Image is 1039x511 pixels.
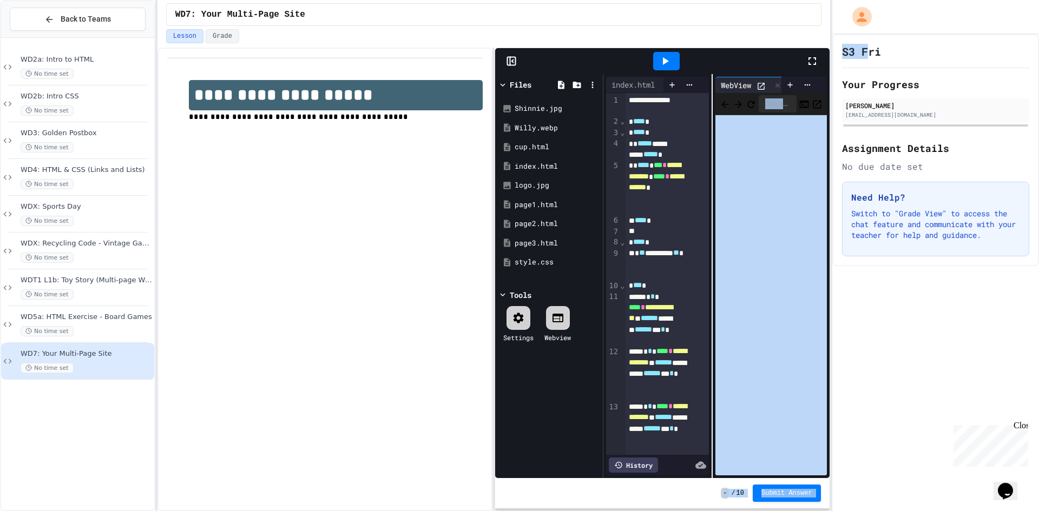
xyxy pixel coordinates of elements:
span: 10 [736,489,744,497]
div: [EMAIL_ADDRESS][DOMAIN_NAME] [845,111,1026,119]
div: Settings [503,333,534,342]
div: index.html [515,161,599,172]
div: /page2.html [759,95,797,112]
button: Submit Answer [753,485,821,502]
span: No time set [21,69,74,79]
div: 6 [606,215,620,226]
span: No time set [21,326,74,336]
span: WDT1 L1b: Toy Story (Multi-page Website) [21,276,152,285]
div: 8 [606,237,620,248]
div: page1.html [515,200,599,210]
iframe: Web Preview [715,115,827,476]
div: 10 [606,281,620,291]
h2: Assignment Details [842,141,1029,156]
span: WD7: Your Multi-Page Site [21,349,152,359]
button: Open in new tab [812,97,823,110]
div: 3 [606,128,620,138]
iframe: chat widget [994,468,1028,500]
div: 2 [606,116,620,127]
button: Grade [206,29,239,43]
div: Willy.webp [515,123,599,134]
span: - [721,488,729,499]
p: Switch to "Grade View" to access the chat feature and communicate with your teacher for help and ... [851,208,1020,241]
div: index.html [606,77,674,93]
span: WD3: Golden Postbox [21,129,152,138]
span: Forward [733,97,744,110]
div: 12 [606,347,620,402]
span: Back [720,97,731,110]
div: 7 [606,227,620,237]
div: Files [510,79,531,90]
span: Fold line [620,128,625,137]
span: Back to Teams [61,14,111,25]
div: index.html [606,79,660,90]
span: No time set [21,179,74,189]
div: 9 [606,248,620,281]
span: WDX: Recycling Code - Vintage Games [21,239,152,248]
span: WD7: Your Multi-Page Site [175,8,305,21]
button: Refresh [746,97,757,110]
div: WebView [715,79,757,91]
div: style.css [515,257,599,268]
span: No time set [21,289,74,300]
span: WD5a: HTML Exercise - Board Games [21,313,152,322]
h3: Need Help? [851,191,1020,204]
div: page2.html [515,218,599,229]
span: Fold line [620,281,625,290]
div: My Account [841,4,874,29]
span: No time set [21,216,74,226]
button: Back to Teams [10,8,146,31]
span: No time set [21,253,74,263]
span: No time set [21,363,74,373]
div: 5 [606,161,620,216]
div: cup.html [515,142,599,152]
button: Lesson [166,29,203,43]
div: History [609,457,658,473]
span: WD2a: Intro to HTML [21,55,152,64]
span: Fold line [620,238,625,247]
h2: Your Progress [842,77,1029,92]
button: Console [799,97,810,110]
div: Tools [510,289,531,301]
div: 13 [606,402,620,457]
h1: S3 Fri [842,44,881,59]
div: Chat with us now!Close [4,4,75,69]
div: WebView [715,77,785,93]
div: 4 [606,138,620,161]
div: logo.jpg [515,180,599,191]
span: WD4: HTML & CSS (Links and Lists) [21,165,152,175]
span: No time set [21,105,74,116]
span: Submit Answer [761,489,812,497]
span: WD2b: Intro CSS [21,92,152,101]
span: WDX: Sports Day [21,202,152,211]
div: page3.html [515,238,599,249]
span: No time set [21,142,74,152]
div: Shinnie.jpg [515,103,599,114]
div: 1 [606,95,620,116]
div: [PERSON_NAME] [845,101,1026,110]
div: 11 [606,291,620,347]
span: / [731,489,735,497]
iframe: chat widget [949,421,1028,467]
div: Webview [544,333,571,342]
div: No due date set [842,160,1029,173]
span: Fold line [620,117,625,125]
